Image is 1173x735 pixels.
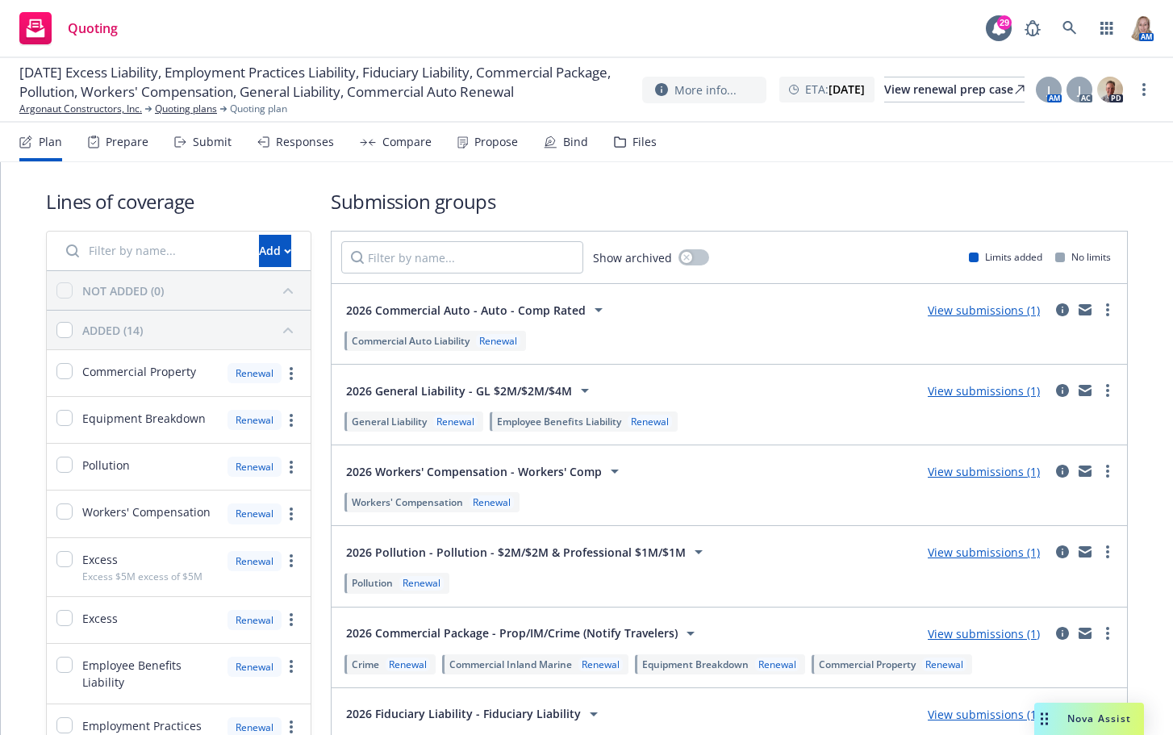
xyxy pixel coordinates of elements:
[346,544,686,561] span: 2026 Pollution - Pollution - $2M/$2M & Professional $1M/$1M
[476,334,520,348] div: Renewal
[1075,300,1095,319] a: mail
[228,657,282,677] div: Renewal
[1054,12,1086,44] a: Search
[282,657,301,676] a: more
[1075,461,1095,481] a: mail
[82,551,118,568] span: Excess
[341,455,629,487] button: 2026 Workers' Compensation - Workers' Comp
[56,235,249,267] input: Filter by name...
[1055,250,1111,264] div: No limits
[82,363,196,380] span: Commercial Property
[352,576,393,590] span: Pollution
[228,363,282,383] div: Renewal
[578,658,623,671] div: Renewal
[106,136,148,148] div: Prepare
[449,658,572,671] span: Commercial Inland Marine
[382,136,432,148] div: Compare
[474,136,518,148] div: Propose
[928,464,1040,479] a: View submissions (1)
[341,617,705,649] button: 2026 Commercial Package - Prop/IM/Crime (Notify Travelers)
[969,250,1042,264] div: Limits added
[628,415,672,428] div: Renewal
[276,136,334,148] div: Responses
[1034,703,1054,735] div: Drag to move
[1128,15,1154,41] img: photo
[1053,624,1072,643] a: circleInformation
[632,136,657,148] div: Files
[341,698,608,730] button: 2026 Fiduciary Liability - Fiduciary Liability
[155,102,217,116] a: Quoting plans
[997,15,1012,30] div: 29
[228,457,282,477] div: Renewal
[282,551,301,570] a: more
[928,303,1040,318] a: View submissions (1)
[386,658,430,671] div: Renewal
[1098,300,1117,319] a: more
[470,495,514,509] div: Renewal
[1053,300,1072,319] a: circleInformation
[352,334,470,348] span: Commercial Auto Liability
[341,241,583,274] input: Filter by name...
[68,22,118,35] span: Quoting
[1053,381,1072,400] a: circleInformation
[928,545,1040,560] a: View submissions (1)
[829,81,865,97] strong: [DATE]
[1134,80,1154,99] a: more
[228,610,282,630] div: Renewal
[884,77,1025,102] a: View renewal prep case
[341,294,613,326] button: 2026 Commercial Auto - Auto - Comp Rated
[13,6,124,51] a: Quoting
[282,364,301,383] a: more
[282,504,301,524] a: more
[346,463,602,480] span: 2026 Workers' Compensation - Workers' Comp
[352,658,379,671] span: Crime
[433,415,478,428] div: Renewal
[922,658,966,671] div: Renewal
[19,102,142,116] a: Argonaut Constructors, Inc.
[341,374,599,407] button: 2026 General Liability - GL $2M/$2M/$4M
[1053,542,1072,562] a: circleInformation
[230,102,287,116] span: Quoting plan
[19,63,629,102] span: [DATE] Excess Liability, Employment Practices Liability, Fiduciary Liability, Commercial Package,...
[352,495,463,509] span: Workers' Compensation
[593,249,672,266] span: Show archived
[928,383,1040,399] a: View submissions (1)
[82,610,118,627] span: Excess
[346,382,572,399] span: 2026 General Liability - GL $2M/$2M/$4M
[259,236,291,266] div: Add
[39,136,62,148] div: Plan
[346,705,581,722] span: 2026 Fiduciary Liability - Fiduciary Liability
[228,503,282,524] div: Renewal
[755,658,799,671] div: Renewal
[399,576,444,590] div: Renewal
[1097,77,1123,102] img: photo
[346,302,586,319] span: 2026 Commercial Auto - Auto - Comp Rated
[352,415,427,428] span: General Liability
[331,188,1128,215] h1: Submission groups
[1016,12,1049,44] a: Report a Bug
[82,282,164,299] div: NOT ADDED (0)
[928,707,1040,722] a: View submissions (1)
[282,610,301,629] a: more
[642,77,766,103] button: More info...
[1053,461,1072,481] a: circleInformation
[346,624,678,641] span: 2026 Commercial Package - Prop/IM/Crime (Notify Travelers)
[228,551,282,571] div: Renewal
[1075,624,1095,643] a: mail
[82,322,143,339] div: ADDED (14)
[674,81,737,98] span: More info...
[497,415,621,428] span: Employee Benefits Liability
[1075,542,1095,562] a: mail
[1091,12,1123,44] a: Switch app
[193,136,232,148] div: Submit
[282,457,301,477] a: more
[1098,542,1117,562] a: more
[82,278,301,303] button: NOT ADDED (0)
[82,657,218,691] span: Employee Benefits Liability
[259,235,291,267] button: Add
[1078,81,1081,98] span: J
[1034,703,1144,735] button: Nova Assist
[1098,381,1117,400] a: more
[1098,461,1117,481] a: more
